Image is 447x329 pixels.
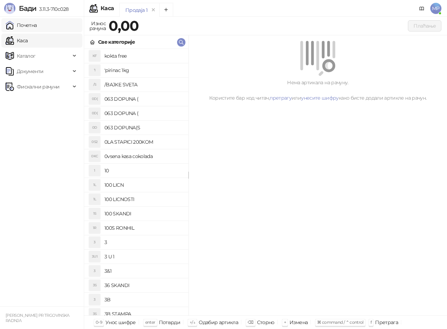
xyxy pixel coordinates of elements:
div: 0D( [89,93,100,105]
div: Износ рачуна [88,19,107,33]
div: 3 [89,265,100,277]
h4: 100S RONHIL [104,222,183,234]
span: ⌘ command / ⌃ control [317,320,364,325]
div: 1L [89,179,100,191]
h4: 100 SKANDI [104,208,183,219]
span: Бади [19,4,36,13]
div: 3 [89,294,100,305]
h4: 063 DOPUNA ( [104,108,183,119]
div: 1S [89,208,100,219]
div: 1L [89,194,100,205]
img: Logo [4,3,15,14]
div: '1 [89,65,100,76]
h4: 3B [104,294,183,305]
h4: 063 DOPUNA(S [104,122,183,133]
span: 0-9 [96,320,102,325]
h4: 063 DOPUNA ( [104,93,183,105]
div: Нема артикала на рачуну. Користите бар код читач, или како бисте додали артикле на рачун. [197,79,439,102]
h4: /BAJKE SVETA [104,79,183,90]
span: enter [145,320,155,325]
strong: 0,00 [109,17,139,34]
div: Продаја 1 [125,6,147,14]
div: Каса [101,6,114,11]
h4: 'pirinac 1kg [104,65,183,76]
div: 1 [89,165,100,176]
div: 3U1 [89,251,100,262]
div: 3S [89,280,100,291]
a: претрагу [270,95,292,101]
span: + [284,320,286,325]
div: 0S2 [89,136,100,148]
div: Унос шифре [105,318,136,327]
span: ⌫ [248,320,253,325]
span: MP [430,3,441,14]
h4: 0vsena kasa cokolada [104,151,183,162]
div: 3S [89,308,100,320]
div: Одабир артикла [199,318,238,327]
h4: 3&1 [104,265,183,277]
span: 3.11.3-710c028 [36,6,68,12]
div: grid [84,49,188,315]
span: Фискални рачуни [17,80,59,94]
a: Почетна [6,18,37,32]
div: 0KC [89,151,100,162]
a: Документација [416,3,427,14]
h4: 100 LICNOSTI [104,194,183,205]
button: Add tab [159,3,173,17]
div: Сторно [257,318,274,327]
span: Документи [17,64,43,78]
div: 0D [89,122,100,133]
h4: 10 [104,165,183,176]
div: 0D( [89,108,100,119]
span: f [371,320,372,325]
h4: 100 LICN [104,179,183,191]
div: Све категорије [98,38,135,46]
h4: 3 [104,237,183,248]
div: Измена [290,318,308,327]
div: 3 [89,237,100,248]
a: Каса [6,34,28,48]
span: ↑/↓ [190,320,195,325]
div: Претрага [375,318,398,327]
h4: 3B STAMPA [104,308,183,320]
a: унесите шифру [301,95,339,101]
h4: 0LA STAPICI 200KOM [104,136,183,148]
h4: 3 U 1 [104,251,183,262]
span: Каталог [17,49,36,63]
div: /S [89,79,100,90]
small: [PERSON_NAME] PR TRGOVINSKA RADNJA [6,313,69,323]
h4: 36 SKANDI [104,280,183,291]
button: Плаћање [408,20,441,31]
div: KF [89,50,100,62]
div: Потврди [159,318,181,327]
button: remove [149,7,158,13]
h4: kokta free [104,50,183,62]
div: 1R [89,222,100,234]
